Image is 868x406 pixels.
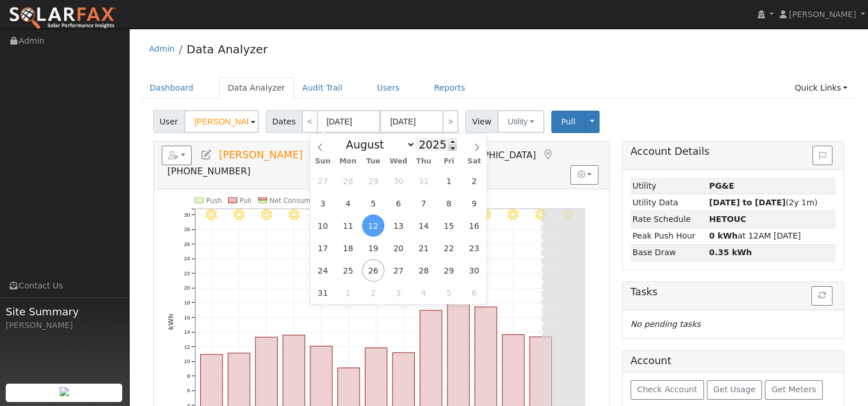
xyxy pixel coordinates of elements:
[707,380,762,400] button: Get Usage
[811,286,832,306] button: Refresh
[630,244,707,261] td: Base Draw
[340,138,415,151] select: Month
[337,170,359,192] span: July 28, 2025
[149,44,175,53] a: Admin
[261,209,272,220] i: 8/14 - Clear
[184,299,190,306] text: 18
[465,110,498,133] span: View
[542,149,554,161] a: Map
[412,237,435,259] span: August 21, 2025
[786,77,856,99] a: Quick Links
[630,194,707,211] td: Utility Data
[206,196,222,204] text: Push
[362,237,384,259] span: August 19, 2025
[386,158,411,165] span: Wed
[812,146,832,165] button: Issue History
[438,282,460,304] span: September 5, 2025
[60,387,69,396] img: retrieve
[463,192,485,214] span: August 9, 2025
[6,319,123,331] div: [PERSON_NAME]
[463,282,485,304] span: September 6, 2025
[168,166,251,177] span: [PHONE_NUMBER]
[630,178,707,194] td: Utility
[153,110,185,133] span: User
[709,248,752,257] strong: 0.35 kWh
[463,259,485,282] span: August 30, 2025
[789,10,856,19] span: [PERSON_NAME]
[709,181,734,190] strong: ID: 17220529, authorized: 08/25/25
[184,240,190,247] text: 26
[312,170,334,192] span: July 27, 2025
[312,214,334,237] span: August 10, 2025
[312,259,334,282] span: August 24, 2025
[707,228,835,244] td: at 12AM [DATE]
[463,214,485,237] span: August 16, 2025
[561,117,575,126] span: Pull
[310,158,336,165] span: Sun
[463,170,485,192] span: August 2, 2025
[637,385,697,394] span: Check Account
[219,149,302,161] span: [PERSON_NAME]
[362,259,384,282] span: August 26, 2025
[438,259,460,282] span: August 29, 2025
[480,209,491,220] i: 8/22 - Clear
[184,343,190,349] text: 12
[337,282,359,304] span: September 1, 2025
[535,209,546,220] i: 8/24 - Clear
[362,282,384,304] span: September 2, 2025
[294,77,351,99] a: Audit Trail
[508,209,519,220] i: 8/23 - Clear
[442,110,458,133] a: >
[438,237,460,259] span: August 22, 2025
[184,255,190,261] text: 24
[630,286,835,298] h5: Tasks
[630,211,707,228] td: Rate Schedule
[184,110,259,133] input: Select a User
[361,158,386,165] span: Tue
[166,314,174,330] text: kWh
[463,237,485,259] span: August 23, 2025
[239,196,251,204] text: Pull
[387,259,410,282] span: August 27, 2025
[438,170,460,192] span: August 1, 2025
[186,42,267,56] a: Data Analyzer
[709,198,785,207] strong: [DATE] to [DATE]
[184,358,190,364] text: 10
[437,158,462,165] span: Fri
[266,110,302,133] span: Dates
[362,214,384,237] span: August 12, 2025
[412,282,435,304] span: September 4, 2025
[630,355,671,366] h5: Account
[497,110,544,133] button: Utility
[412,259,435,282] span: August 28, 2025
[630,380,704,400] button: Check Account
[184,226,190,232] text: 28
[336,158,361,165] span: Mon
[415,138,457,151] input: Year
[309,149,321,161] a: Multi-Series Graph
[302,110,318,133] a: <
[184,284,190,291] text: 20
[630,146,835,158] h5: Account Details
[233,209,244,220] i: 8/13 - Clear
[387,237,410,259] span: August 20, 2025
[337,259,359,282] span: August 25, 2025
[187,373,190,379] text: 8
[387,214,410,237] span: August 13, 2025
[184,211,190,217] text: 30
[765,380,823,400] button: Get Meters
[187,387,190,393] text: 6
[337,237,359,259] span: August 18, 2025
[412,192,435,214] span: August 7, 2025
[312,237,334,259] span: August 17, 2025
[462,158,487,165] span: Sat
[387,192,410,214] span: August 6, 2025
[713,385,755,394] span: Get Usage
[288,209,299,220] i: 8/15 - Clear
[438,192,460,214] span: August 8, 2025
[270,196,359,204] text: Net Consumption 183 kWh
[709,214,746,224] strong: Z
[387,170,410,192] span: July 30, 2025
[709,231,738,240] strong: 0 kWh
[312,282,334,304] span: August 31, 2025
